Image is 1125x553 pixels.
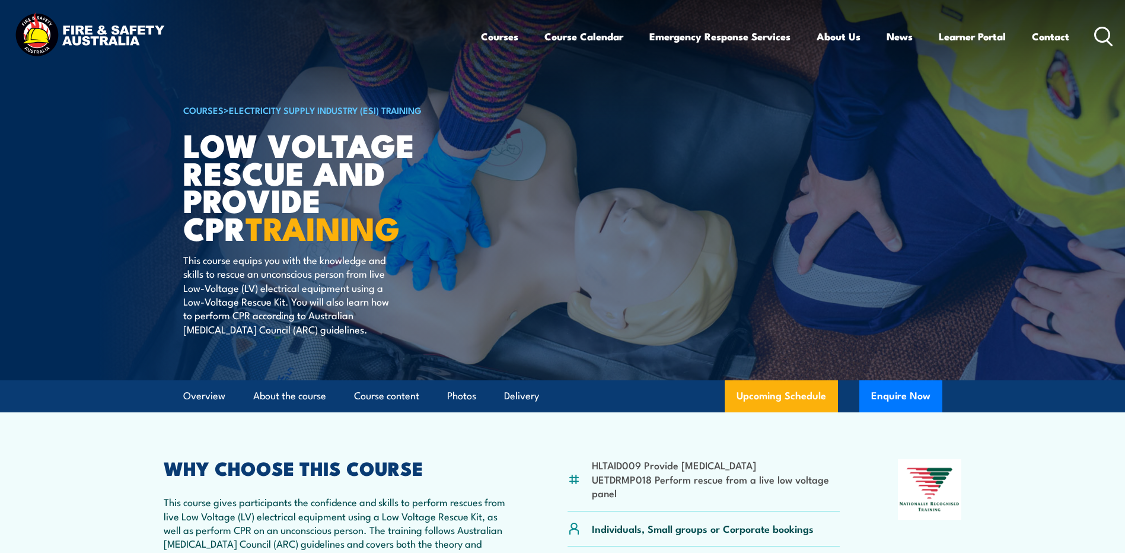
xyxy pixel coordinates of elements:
a: Course content [354,380,419,412]
button: Enquire Now [859,380,942,412]
h2: WHY CHOOSE THIS COURSE [164,459,510,476]
img: Nationally Recognised Training logo. [898,459,962,520]
h1: Low Voltage Rescue and Provide CPR [183,131,476,241]
a: Courses [481,21,518,52]
a: Delivery [504,380,539,412]
p: Individuals, Small groups or Corporate bookings [592,522,814,535]
a: Emergency Response Services [649,21,791,52]
a: Overview [183,380,225,412]
strong: TRAINING [246,202,400,252]
a: Course Calendar [544,21,623,52]
a: Electricity Supply Industry (ESI) Training [229,103,422,116]
a: Learner Portal [939,21,1006,52]
a: Contact [1032,21,1069,52]
a: COURSES [183,103,224,116]
a: Upcoming Schedule [725,380,838,412]
a: News [887,21,913,52]
li: UETDRMP018 Perform rescue from a live low voltage panel [592,472,840,500]
h6: > [183,103,476,117]
a: About the course [253,380,326,412]
p: This course equips you with the knowledge and skills to rescue an unconscious person from live Lo... [183,253,400,336]
a: Photos [447,380,476,412]
a: About Us [817,21,861,52]
li: HLTAID009 Provide [MEDICAL_DATA] [592,458,840,472]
